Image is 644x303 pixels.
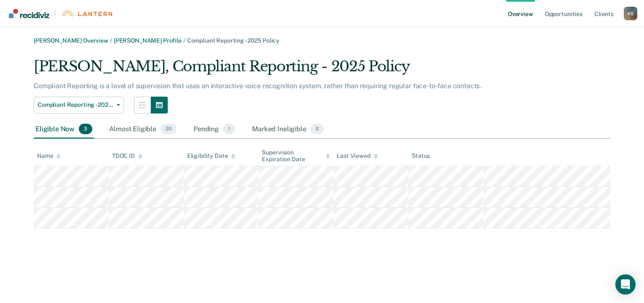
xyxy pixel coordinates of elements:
[311,124,324,135] span: 0
[161,124,177,135] span: 20
[34,82,481,90] p: Compliant Reporting is a level of supervision that uses an interactive voice recognition system, ...
[114,37,182,44] a: [PERSON_NAME] Profile
[182,37,187,44] span: /
[615,274,636,295] div: Open Intercom Messenger
[624,7,637,20] button: Profile dropdown button
[108,37,114,44] span: /
[34,120,94,139] div: Eligible Now
[79,124,92,135] span: 3
[38,101,113,108] span: Compliant Reporting - 2025 Policy
[187,152,236,160] div: Eligibility Date
[262,149,330,163] div: Supervision Expiration Date
[624,7,637,20] div: K S
[34,58,517,82] div: [PERSON_NAME], Compliant Reporting - 2025 Policy
[34,37,108,44] a: [PERSON_NAME] Overview
[49,10,61,17] span: |
[250,120,325,139] div: Marked Ineligible
[337,152,378,160] div: Last Viewed
[61,10,112,16] img: Lantern
[192,120,237,139] div: Pending
[187,37,279,44] span: Compliant Reporting - 2025 Policy
[112,152,142,160] div: TDOC ID
[9,9,49,18] img: Recidiviz
[37,152,61,160] div: Name
[412,152,430,160] div: Status
[107,120,178,139] div: Almost Eligible
[223,124,235,135] span: 1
